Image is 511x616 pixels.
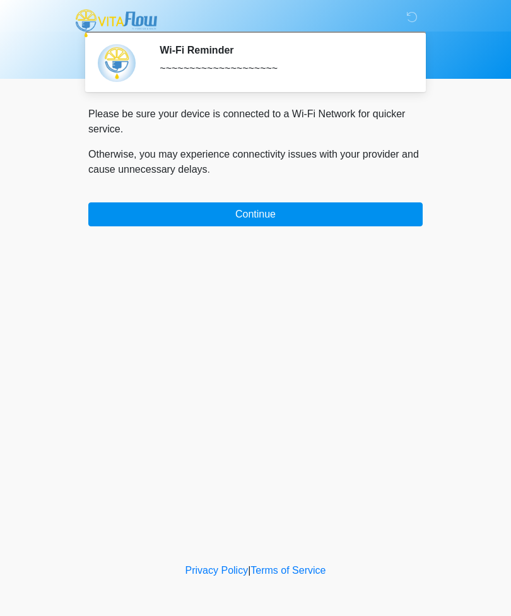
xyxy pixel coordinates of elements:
[160,61,404,76] div: ~~~~~~~~~~~~~~~~~~~~
[98,44,136,82] img: Agent Avatar
[208,164,210,175] span: .
[76,9,157,37] img: Vitaflow IV Hydration and Health Logo
[185,565,249,576] a: Privacy Policy
[88,147,423,177] p: Otherwise, you may experience connectivity issues with your provider and cause unnecessary delays
[250,565,326,576] a: Terms of Service
[160,44,404,56] h2: Wi-Fi Reminder
[248,565,250,576] a: |
[88,107,423,137] p: Please be sure your device is connected to a Wi-Fi Network for quicker service.
[88,202,423,226] button: Continue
